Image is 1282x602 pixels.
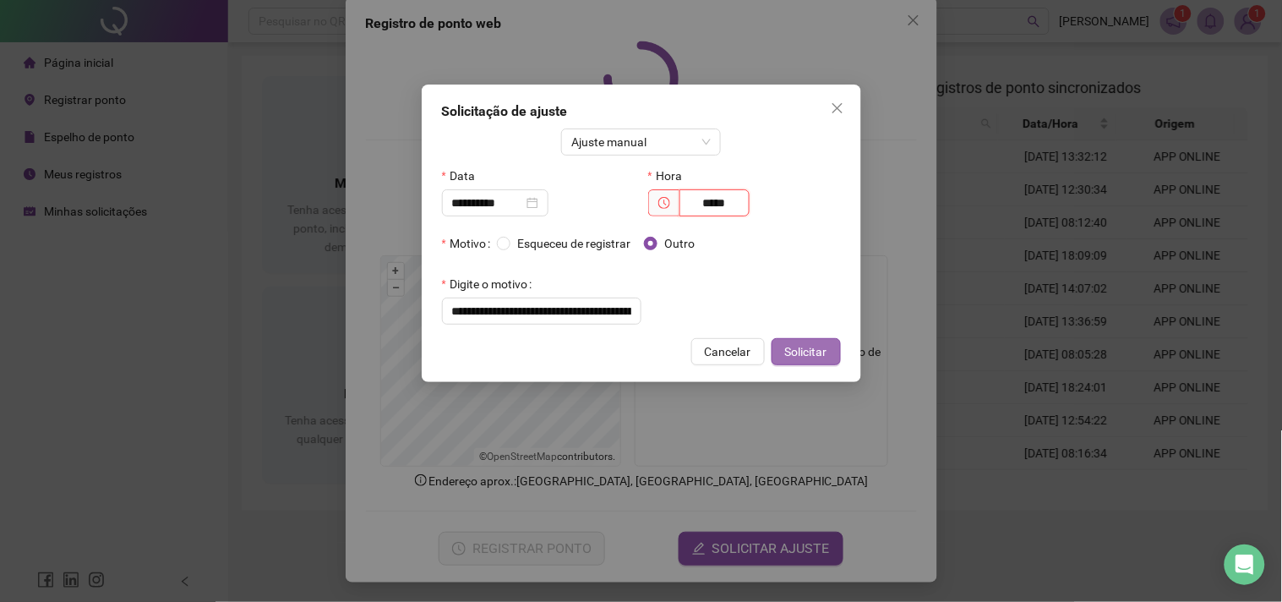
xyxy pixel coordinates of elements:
[648,162,693,189] label: Hora
[510,234,637,253] span: Esqueceu de registrar
[442,271,538,298] label: Digite o motivo
[705,342,751,361] span: Cancelar
[691,338,765,365] button: Cancelar
[1225,545,1265,585] div: Open Intercom Messenger
[571,129,711,155] span: Ajuste manual
[657,234,701,253] span: Outro
[785,342,827,361] span: Solicitar
[442,101,841,122] div: Solicitação de ajuste
[442,162,486,189] label: Data
[658,197,670,209] span: clock-circle
[772,338,841,365] button: Solicitar
[831,101,844,115] span: close
[442,230,497,257] label: Motivo
[824,95,851,122] button: Close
